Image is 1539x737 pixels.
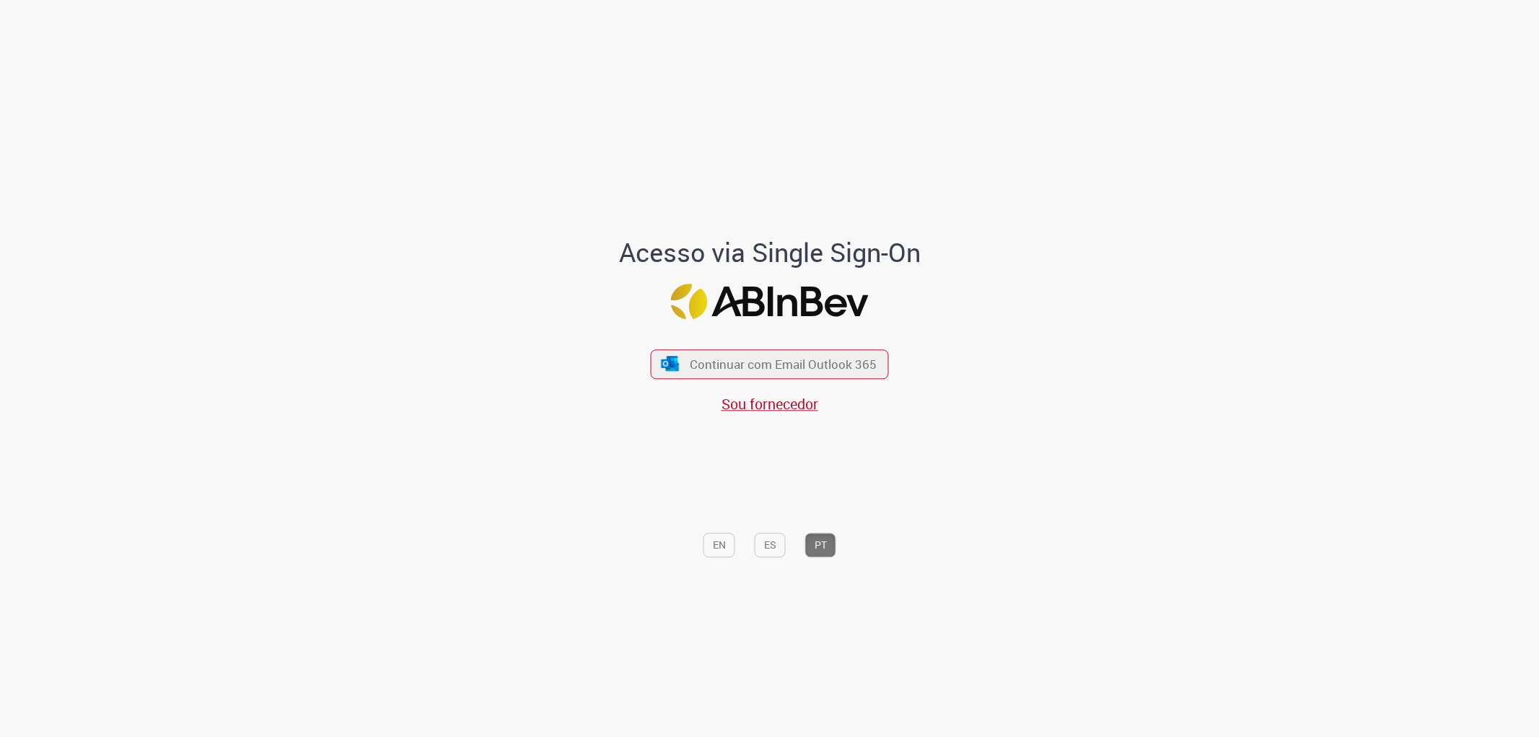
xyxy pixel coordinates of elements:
button: PT [805,533,836,557]
img: ícone Azure/Microsoft 360 [659,356,680,371]
button: ES [755,533,786,557]
button: EN [703,533,735,557]
a: Sou fornecedor [722,394,818,414]
span: Continuar com Email Outlook 365 [690,356,877,372]
img: Logo ABInBev [671,284,869,320]
button: ícone Azure/Microsoft 360 Continuar com Email Outlook 365 [651,349,889,379]
h1: Acesso via Single Sign-On [569,238,970,267]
